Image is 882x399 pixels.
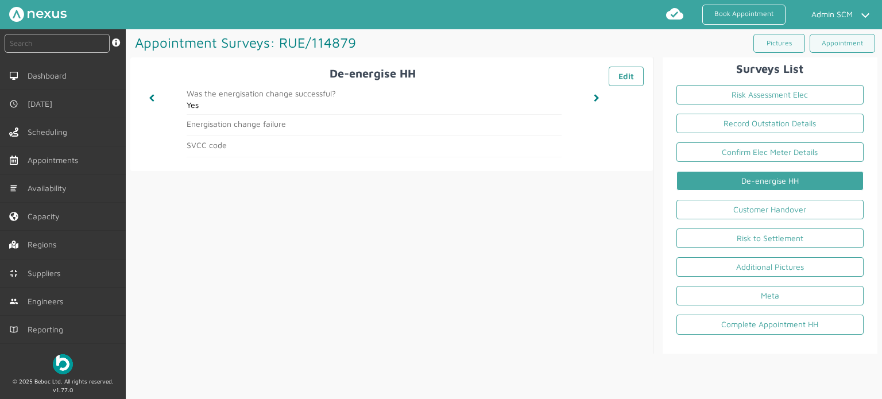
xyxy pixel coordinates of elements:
a: Appointment [810,34,875,53]
h2: Was the energisation change successful? [187,89,562,98]
img: md-book.svg [9,325,18,334]
span: Capacity [28,212,64,221]
img: scheduling-left-menu.svg [9,127,18,137]
img: Nexus [9,7,67,22]
span: Dashboard [28,71,71,80]
a: De-energise HH [676,171,864,191]
a: Book Appointment [702,5,786,25]
a: Additional Pictures [676,257,864,277]
span: Appointments [28,156,83,165]
a: Edit [609,67,644,86]
img: md-list.svg [9,184,18,193]
input: Search by: Ref, PostCode, MPAN, MPRN, Account, Customer [5,34,110,53]
a: Confirm Elec Meter Details [676,142,864,162]
img: appointments-left-menu.svg [9,156,18,165]
h2: Energisation change failure [187,119,562,129]
span: [DATE] [28,99,57,109]
span: Reporting [28,325,68,334]
img: md-people.svg [9,297,18,306]
img: md-cloud-done.svg [666,5,684,23]
h2: Surveys List [667,62,873,75]
span: Scheduling [28,127,72,137]
span: Availability [28,184,71,193]
span: Suppliers [28,269,65,278]
h2: Yes [187,100,562,110]
img: capacity-left-menu.svg [9,212,18,221]
span: Engineers [28,297,68,306]
a: Risk Assessment Elec [676,85,864,104]
a: Complete Appointment HH [676,315,864,334]
img: regions.left-menu.svg [9,240,18,249]
a: Meta [676,286,864,305]
span: Regions [28,240,61,249]
h2: De-energise HH ️️️ [140,67,643,80]
img: md-desktop.svg [9,71,18,80]
a: Record Outstation Details [676,114,864,133]
img: Beboc Logo [53,354,73,374]
h1: Appointment Surveys: RUE/114879 ️️️ [130,29,504,56]
a: Risk to Settlement [676,228,864,248]
a: Customer Handover [676,200,864,219]
img: md-time.svg [9,99,18,109]
a: Pictures [753,34,805,53]
h2: SVCC code [187,141,562,150]
img: md-contract.svg [9,269,18,278]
